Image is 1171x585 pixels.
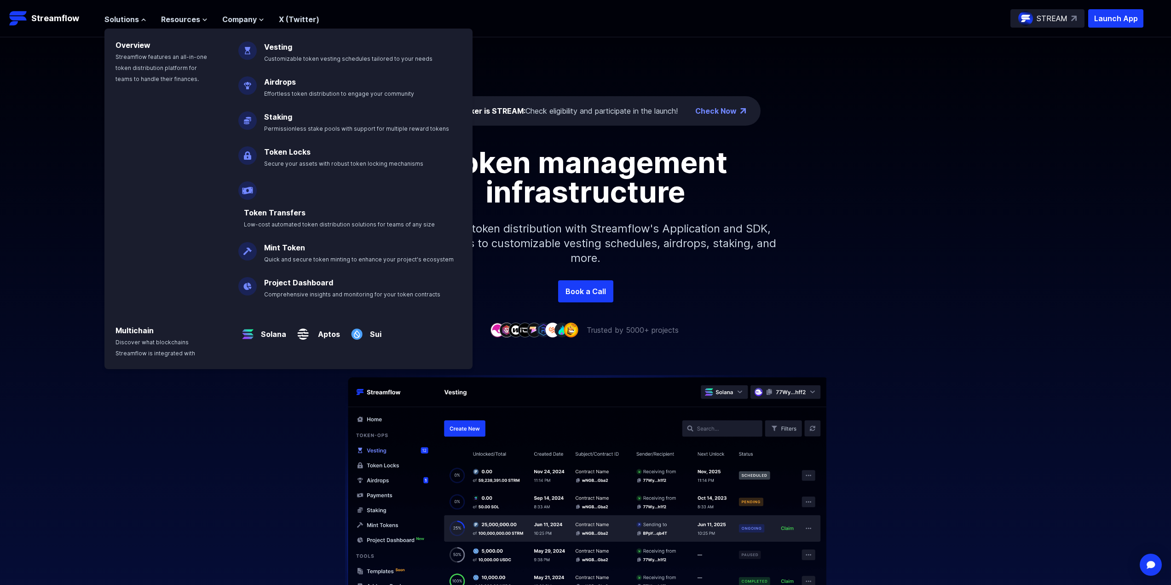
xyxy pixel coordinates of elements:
span: Streamflow features an all-in-one token distribution platform for teams to handle their finances. [115,53,207,82]
a: Project Dashboard [264,278,333,287]
img: company-3 [508,323,523,337]
img: Payroll [238,174,257,200]
div: Open Intercom Messenger [1140,554,1162,576]
span: Permissionless stake pools with support for multiple reward tokens [264,125,449,132]
img: Sui [347,318,366,343]
a: Multichain [115,326,154,335]
img: Token Locks [238,139,257,165]
img: company-5 [527,323,542,337]
a: Sui [366,321,381,340]
span: Company [222,14,257,25]
img: company-4 [518,323,532,337]
a: Solana [257,321,286,340]
a: Staking [264,112,292,122]
span: Low-cost automated token distribution solutions for teams of any size [244,221,435,228]
img: company-8 [554,323,569,337]
img: Staking [238,104,257,130]
a: STREAM [1010,9,1084,28]
a: Vesting [264,42,292,52]
div: Check eligibility and participate in the launch! [444,105,678,116]
span: The ticker is STREAM: [444,106,525,116]
img: Vesting [238,34,257,60]
img: top-right-arrow.png [740,108,746,114]
button: Resources [161,14,208,25]
img: company-9 [564,323,578,337]
img: streamflow-logo-circle.png [1018,11,1033,26]
h1: Token management infrastructure [379,148,793,207]
span: Quick and secure token minting to enhance your project's ecosystem [264,256,454,263]
a: Airdrops [264,77,296,87]
a: Book a Call [558,280,613,302]
span: Secure your assets with robust token locking mechanisms [264,160,423,167]
a: Aptos [312,321,340,340]
img: Aptos [294,318,312,343]
img: Airdrops [238,69,257,95]
span: Solutions [104,14,139,25]
a: Token Transfers [244,208,306,217]
img: company-1 [490,323,505,337]
a: Token Locks [264,147,311,156]
img: company-7 [545,323,560,337]
img: Project Dashboard [238,270,257,295]
a: Streamflow [9,9,95,28]
p: Trusted by 5000+ projects [587,324,679,336]
a: X (Twitter) [279,15,319,24]
span: Resources [161,14,200,25]
img: top-right-arrow.svg [1071,16,1077,21]
span: Comprehensive insights and monitoring for your token contracts [264,291,440,298]
img: Mint Token [238,235,257,261]
button: Solutions [104,14,146,25]
img: company-2 [499,323,514,337]
p: Simplify your token distribution with Streamflow's Application and SDK, offering access to custom... [388,207,784,280]
span: Customizable token vesting schedules tailored to your needs [264,55,433,62]
a: Check Now [695,105,737,116]
a: Mint Token [264,243,305,252]
span: Effortless token distribution to engage your community [264,90,414,97]
button: Launch App [1088,9,1143,28]
span: Discover what blockchains Streamflow is integrated with [115,339,195,357]
button: Company [222,14,264,25]
img: Streamflow Logo [9,9,28,28]
a: Overview [115,41,150,50]
p: Streamflow [31,12,79,25]
img: Solana [238,318,257,343]
p: STREAM [1037,13,1067,24]
img: company-6 [536,323,551,337]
